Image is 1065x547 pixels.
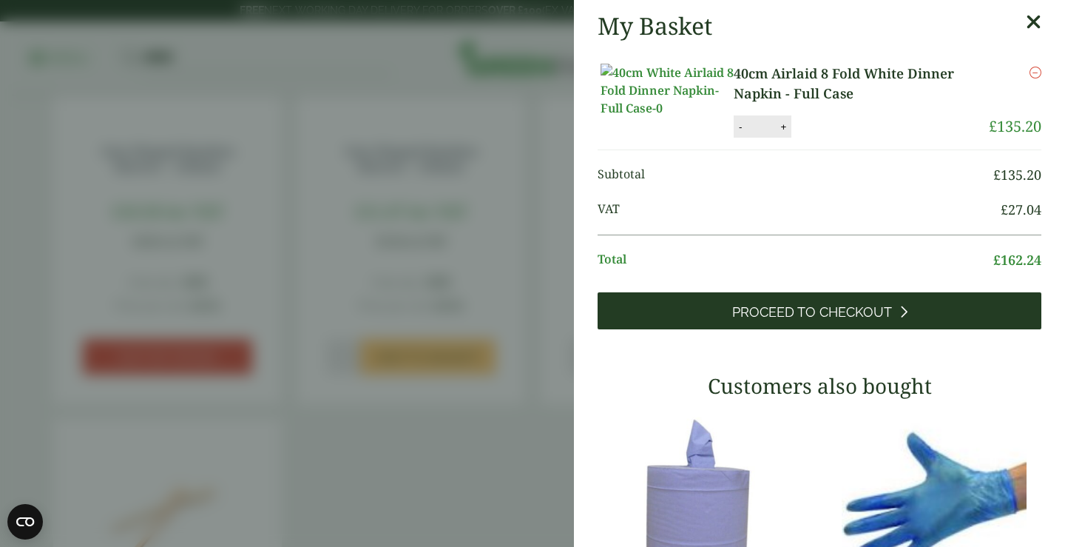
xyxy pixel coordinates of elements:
span: Subtotal [598,165,993,185]
img: 40cm White Airlaid 8 Fold Dinner Napkin-Full Case-0 [601,64,734,117]
span: Total [598,250,993,270]
button: Open CMP widget [7,504,43,540]
bdi: 27.04 [1001,201,1041,218]
h3: Customers also bought [598,374,1041,399]
button: - [734,121,746,133]
span: VAT [598,200,1001,220]
a: Proceed to Checkout [598,292,1041,329]
span: £ [993,166,1001,184]
span: £ [993,251,1001,269]
bdi: 135.20 [989,116,1041,136]
span: Proceed to Checkout [732,304,892,321]
button: + [776,121,791,133]
span: £ [1001,201,1008,218]
span: £ [989,116,997,136]
a: Remove this item [1029,64,1041,81]
bdi: 135.20 [993,166,1041,184]
a: 40cm Airlaid 8 Fold White Dinner Napkin - Full Case [734,64,989,104]
bdi: 162.24 [993,251,1041,269]
h2: My Basket [598,12,712,40]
